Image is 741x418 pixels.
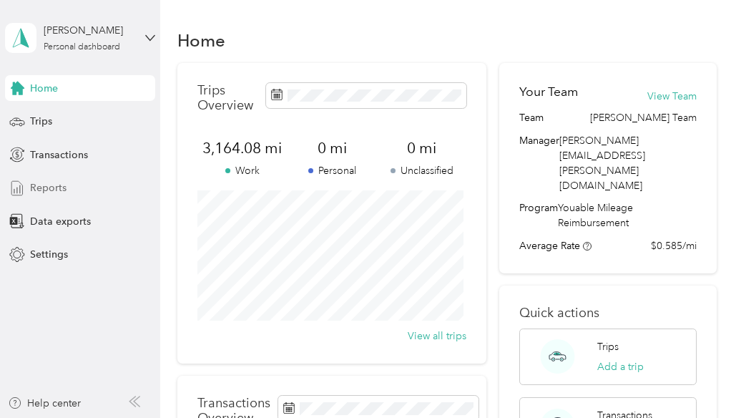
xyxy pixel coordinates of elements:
span: Home [30,81,58,96]
span: 0 mi [377,138,466,158]
span: Youable Mileage Reimbursement [558,200,697,230]
button: View all trips [408,329,466,344]
span: Team [519,110,544,125]
span: [PERSON_NAME][EMAIL_ADDRESS][PERSON_NAME][DOMAIN_NAME] [559,135,645,192]
p: Work [197,163,287,178]
span: Reports [30,180,67,195]
p: Trips [597,339,619,354]
span: Data exports [30,214,91,229]
p: Quick actions [519,306,697,321]
button: Add a trip [597,359,644,374]
button: Help center [8,396,81,411]
span: 0 mi [287,138,376,158]
p: Trips Overview [197,83,259,113]
div: [PERSON_NAME] [44,23,133,38]
span: Manager [519,133,559,193]
span: Trips [30,114,52,129]
span: Transactions [30,147,88,162]
button: View Team [647,89,697,104]
p: Personal [287,163,376,178]
h2: Your Team [519,83,578,101]
span: Program [519,200,558,230]
span: 3,164.08 mi [197,138,287,158]
span: $0.585/mi [651,238,697,253]
span: [PERSON_NAME] Team [590,110,697,125]
h1: Home [177,33,225,48]
div: Personal dashboard [44,43,120,52]
iframe: Everlance-gr Chat Button Frame [661,338,741,418]
p: Unclassified [377,163,466,178]
span: Average Rate [519,240,580,252]
span: Settings [30,247,68,262]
